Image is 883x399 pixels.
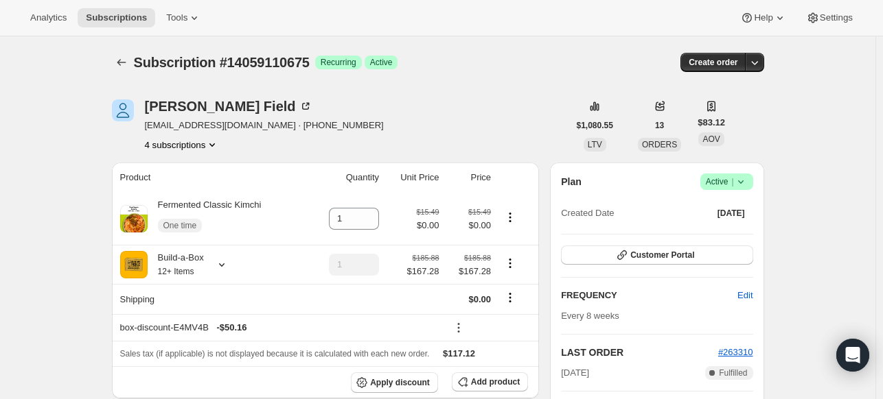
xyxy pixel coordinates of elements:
img: product img [120,205,148,232]
span: Add product [471,376,520,387]
button: Apply discount [351,372,438,393]
span: $0.00 [416,219,439,232]
button: [DATE] [709,204,753,223]
button: Product actions [499,256,521,271]
span: Settings [820,12,853,23]
span: $83.12 [698,116,725,130]
button: Create order [680,53,746,72]
h2: LAST ORDER [561,346,718,359]
span: Active [370,57,393,68]
button: Product actions [145,138,220,152]
button: Edit [729,285,761,306]
button: Product actions [499,210,521,225]
span: Every 8 weeks [561,311,619,321]
span: Subscription #14059110675 [134,55,310,70]
span: Create order [689,57,737,68]
span: $167.28 [407,265,439,278]
span: Nathaniel Field [112,99,134,121]
span: 13 [655,120,664,131]
button: Analytics [22,8,75,27]
div: Build-a-Box [148,251,204,278]
span: $1,080.55 [577,120,613,131]
span: [EMAIL_ADDRESS][DOMAIN_NAME] · [PHONE_NUMBER] [145,119,384,132]
span: Subscriptions [86,12,147,23]
span: | [731,176,733,187]
small: 12+ Items [158,267,194,276]
button: Add product [452,372,528,391]
span: Sales tax (if applicable) is not displayed because it is calculated with each new order. [120,349,430,359]
div: Open Intercom Messenger [836,339,869,372]
img: product img [120,251,148,278]
button: Help [732,8,794,27]
span: ORDERS [642,140,677,149]
button: 13 [647,116,672,135]
span: $0.00 [448,219,492,232]
th: Product [112,162,309,193]
span: $167.28 [448,265,492,278]
span: Fulfilled [719,367,747,378]
small: $185.88 [464,254,491,262]
th: Quantity [308,162,383,193]
div: [PERSON_NAME] Field [145,99,312,113]
span: Active [706,175,748,189]
button: Tools [158,8,209,27]
button: $1,080.55 [569,116,621,135]
span: Tools [166,12,187,23]
span: - $50.16 [216,321,246,335]
h2: Plan [561,175,582,189]
button: Shipping actions [499,290,521,305]
th: Unit Price [383,162,444,193]
span: Recurring [321,57,356,68]
button: #263310 [718,346,753,359]
th: Shipping [112,284,309,314]
small: $15.49 [416,208,439,216]
small: $185.88 [412,254,439,262]
div: Fermented Classic Kimchi [148,198,262,239]
span: [DATE] [561,366,589,380]
h2: FREQUENCY [561,289,737,302]
th: Price [444,162,496,193]
button: Subscriptions [78,8,155,27]
span: Help [754,12,772,23]
span: LTV [588,140,602,149]
span: [DATE] [718,208,745,219]
span: Edit [737,289,753,302]
button: Subscriptions [112,53,131,72]
span: AOV [702,134,720,144]
span: Created Date [561,206,614,220]
a: #263310 [718,347,753,357]
span: Apply discount [370,377,430,388]
span: $0.00 [469,294,492,304]
button: Customer Portal [561,245,753,265]
span: One time [163,220,197,231]
span: $117.12 [443,348,475,359]
div: box-discount-E4MV4B [120,321,439,335]
small: $15.49 [468,208,491,216]
span: Analytics [30,12,67,23]
span: Customer Portal [630,250,694,261]
button: Settings [798,8,861,27]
